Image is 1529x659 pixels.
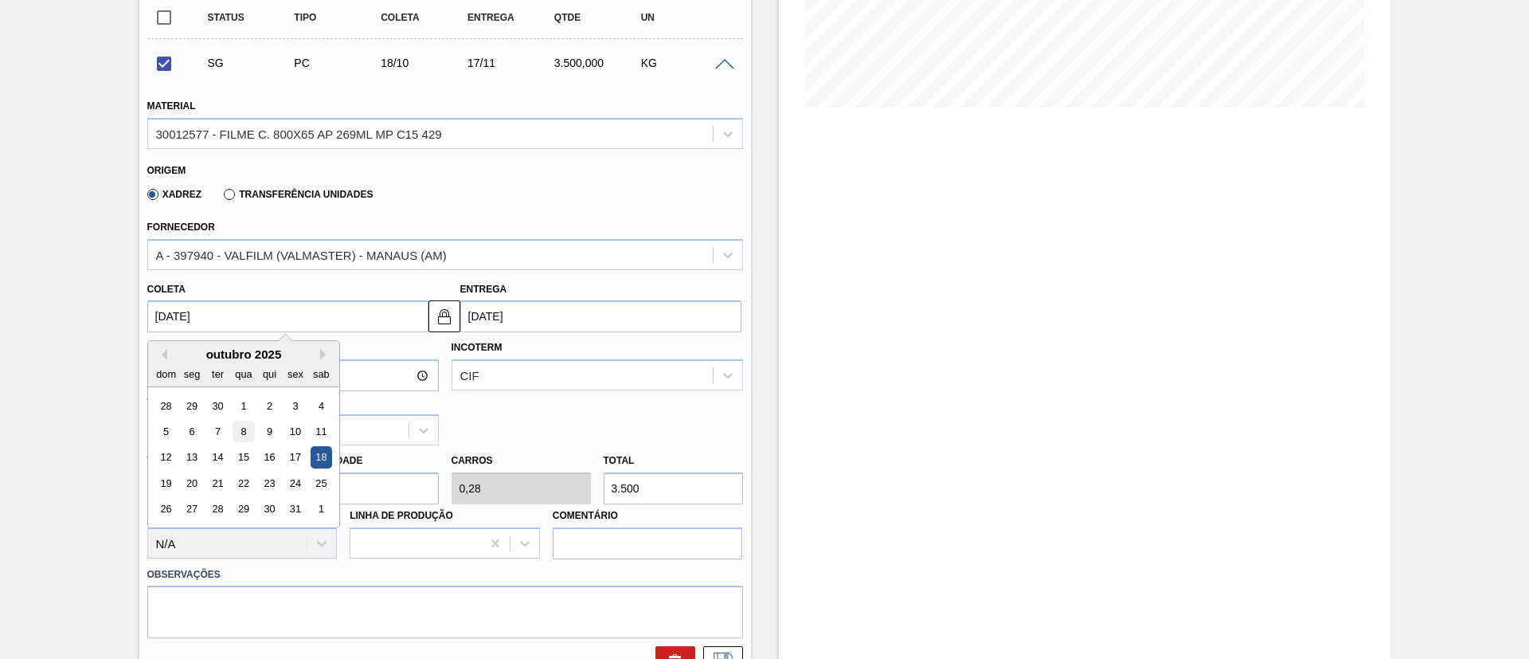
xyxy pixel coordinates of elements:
label: Material [147,100,196,112]
label: Linha de Produção [350,510,453,521]
div: Choose sábado, 11 de outubro de 2025 [310,421,331,442]
div: Choose quarta-feira, 8 de outubro de 2025 [233,421,254,442]
div: CIF [460,369,479,382]
div: Choose terça-feira, 30 de setembro de 2025 [206,395,228,417]
div: Pedido de Compra [290,57,386,69]
div: Choose sexta-feira, 31 de outubro de 2025 [284,499,306,520]
button: Previous Month [156,349,167,360]
label: Total [604,455,635,466]
input: dd/mm/yyyy [147,300,428,332]
div: sab [310,363,331,385]
div: 17/11/2025 [463,57,560,69]
div: Sugestão Criada [204,57,300,69]
div: Choose quarta-feira, 29 de outubro de 2025 [233,499,254,520]
div: ter [206,363,228,385]
div: Choose terça-feira, 14 de outubro de 2025 [206,447,228,469]
div: Choose terça-feira, 7 de outubro de 2025 [206,421,228,442]
div: Choose domingo, 28 de setembro de 2025 [155,395,177,417]
div: Choose sábado, 25 de outubro de 2025 [310,473,331,494]
div: dom [155,363,177,385]
div: Choose quarta-feira, 22 de outubro de 2025 [233,473,254,494]
div: Choose segunda-feira, 20 de outubro de 2025 [181,473,202,494]
div: Choose sábado, 4 de outubro de 2025 [310,395,331,417]
div: KG [637,57,733,69]
label: Entrega [460,284,507,295]
div: outubro 2025 [148,347,339,361]
div: Choose domingo, 12 de outubro de 2025 [155,447,177,469]
label: Coleta [147,284,186,295]
label: Origem [147,165,186,176]
label: Incoterm [452,342,502,353]
div: Choose sábado, 18 de outubro de 2025 [310,447,331,469]
div: Choose terça-feira, 21 de outubro de 2025 [206,473,228,494]
div: Choose quinta-feira, 30 de outubro de 2025 [258,499,280,520]
div: 30012577 - FILME C. 800X65 AP 269ML MP C15 429 [156,127,442,140]
label: Observações [147,563,743,586]
label: Xadrez [147,189,202,200]
div: sex [284,363,306,385]
div: Choose quinta-feira, 16 de outubro de 2025 [258,447,280,469]
div: Choose domingo, 26 de outubro de 2025 [155,499,177,520]
label: Transferência Unidades [224,189,373,200]
div: Tipo [290,12,386,23]
div: Choose segunda-feira, 29 de setembro de 2025 [181,395,202,417]
div: Choose sexta-feira, 24 de outubro de 2025 [284,473,306,494]
div: seg [181,363,202,385]
div: Choose segunda-feira, 13 de outubro de 2025 [181,447,202,469]
img: locked [435,307,454,326]
div: Status [204,12,300,23]
div: Choose sábado, 1 de novembro de 2025 [310,499,331,520]
div: Choose sexta-feira, 10 de outubro de 2025 [284,421,306,442]
div: Choose quarta-feira, 1 de outubro de 2025 [233,395,254,417]
div: Entrega [463,12,560,23]
div: Choose quinta-feira, 23 de outubro de 2025 [258,473,280,494]
label: Carros [452,455,493,466]
div: Choose segunda-feira, 6 de outubro de 2025 [181,421,202,442]
button: Next Month [320,349,331,360]
div: Choose quinta-feira, 9 de outubro de 2025 [258,421,280,442]
div: Choose quinta-feira, 2 de outubro de 2025 [258,395,280,417]
div: A - 397940 - VALFILM (VALMASTER) - MANAUS (AM) [156,248,447,261]
div: Choose sexta-feira, 3 de outubro de 2025 [284,395,306,417]
div: Choose domingo, 19 de outubro de 2025 [155,473,177,494]
label: Comentário [553,504,743,528]
div: UN [637,12,733,23]
div: Choose sexta-feira, 17 de outubro de 2025 [284,447,306,469]
div: Choose terça-feira, 28 de outubro de 2025 [206,499,228,520]
button: locked [428,300,460,332]
div: 3.500,000 [550,57,647,69]
div: Coleta [377,12,473,23]
div: 18/10/2025 [377,57,473,69]
div: Qtde [550,12,647,23]
div: Choose quarta-feira, 15 de outubro de 2025 [233,447,254,469]
label: Hora Entrega [147,336,439,359]
input: dd/mm/yyyy [460,300,741,332]
div: Choose segunda-feira, 27 de outubro de 2025 [181,499,202,520]
div: qua [233,363,254,385]
div: qui [258,363,280,385]
div: month 2025-10 [153,393,334,522]
label: Fornecedor [147,222,215,233]
div: Choose domingo, 5 de outubro de 2025 [155,421,177,442]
